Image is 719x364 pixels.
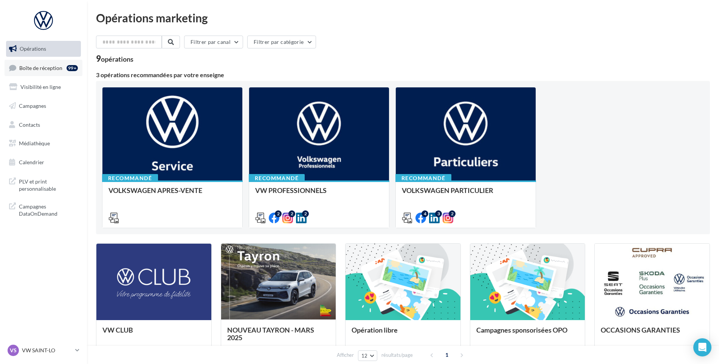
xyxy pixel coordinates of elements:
div: Recommandé [395,174,451,182]
a: Opérations [5,41,82,57]
button: Filtrer par catégorie [247,36,316,48]
span: Campagnes [19,103,46,109]
div: 3 [435,210,442,217]
button: Filtrer par canal [184,36,243,48]
a: VS VW SAINT-LO [6,343,81,358]
span: 12 [361,353,368,359]
span: VOLKSWAGEN PARTICULIER [402,186,493,194]
div: opérations [101,56,133,62]
div: 2 [275,210,282,217]
span: Opérations [20,45,46,52]
p: VW SAINT-LO [22,347,72,354]
span: Afficher [337,352,354,359]
div: 2 [302,210,309,217]
div: 2 [449,210,456,217]
a: Calendrier [5,154,82,170]
span: OCCASIONS GARANTIES [601,326,680,334]
span: Visibilité en ligne [20,84,61,90]
div: 4 [421,210,428,217]
span: 1 [441,349,453,361]
a: Campagnes DataOnDemand [5,198,82,221]
div: 9 [96,54,133,63]
span: Contacts [19,121,40,128]
div: Recommandé [249,174,305,182]
span: Boîte de réception [19,64,62,71]
div: Opérations marketing [96,12,710,23]
a: Boîte de réception99+ [5,60,82,76]
span: PLV et print personnalisable [19,176,78,193]
span: Campagnes sponsorisées OPO [476,326,567,334]
div: 99+ [67,65,78,71]
span: VOLKSWAGEN APRES-VENTE [108,186,202,194]
span: résultats/page [381,352,413,359]
span: Opération libre [352,326,398,334]
span: Médiathèque [19,140,50,146]
a: Contacts [5,117,82,133]
div: Open Intercom Messenger [693,338,711,356]
span: VW PROFESSIONNELS [255,186,327,194]
a: Médiathèque [5,135,82,151]
button: 12 [358,350,377,361]
div: Recommandé [102,174,158,182]
span: VS [10,347,17,354]
a: Campagnes [5,98,82,114]
a: Visibilité en ligne [5,79,82,95]
span: Campagnes DataOnDemand [19,201,78,218]
a: PLV et print personnalisable [5,173,82,196]
div: 2 [288,210,295,217]
span: VW CLUB [102,326,133,334]
div: 3 opérations recommandées par votre enseigne [96,72,710,78]
span: Calendrier [19,159,44,165]
span: NOUVEAU TAYRON - MARS 2025 [227,326,314,342]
